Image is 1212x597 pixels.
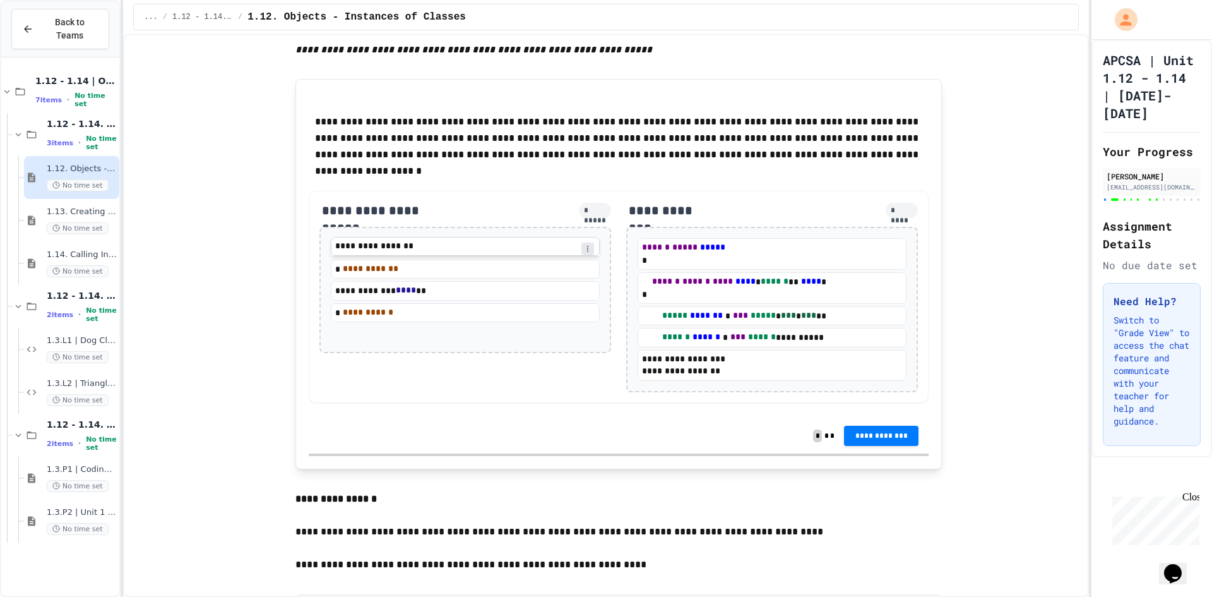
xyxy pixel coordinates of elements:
[47,207,117,217] span: 1.13. Creating and Initializing Objects: Constructors
[238,12,242,22] span: /
[78,438,81,449] span: •
[47,440,73,448] span: 2 items
[74,92,117,108] span: No time set
[1107,183,1197,192] div: [EMAIL_ADDRESS][DOMAIN_NAME]
[47,250,117,260] span: 1.14. Calling Instance Methods
[1103,51,1201,122] h1: APCSA | Unit 1.12 - 1.14 | [DATE]-[DATE]
[86,435,117,452] span: No time set
[35,75,117,87] span: 1.12 - 1.14 | Objects and Instances of Classes
[41,16,98,42] span: Back to Teams
[78,310,81,320] span: •
[47,335,117,346] span: 1.3.L1 | Dog Class Lab
[1107,171,1197,182] div: [PERSON_NAME]
[86,306,117,323] span: No time set
[144,12,158,22] span: ...
[86,135,117,151] span: No time set
[11,9,109,49] button: Back to Teams
[47,290,117,301] span: 1.12 - 1.14. | Graded Labs
[47,222,109,234] span: No time set
[47,179,109,191] span: No time set
[78,138,81,148] span: •
[1102,5,1141,34] div: My Account
[1114,314,1190,428] p: Switch to "Grade View" to access the chat feature and communicate with your teacher for help and ...
[47,523,109,535] span: No time set
[172,12,233,22] span: 1.12 - 1.14. | Lessons and Notes
[1103,217,1201,253] h2: Assignment Details
[247,9,466,25] span: 1.12. Objects - Instances of Classes
[163,12,167,22] span: /
[47,480,109,492] span: No time set
[35,96,62,104] span: 7 items
[1103,258,1201,273] div: No due date set
[47,394,109,406] span: No time set
[47,118,117,130] span: 1.12 - 1.14. | Lessons and Notes
[5,5,87,80] div: Chat with us now!Close
[47,419,117,430] span: 1.12 - 1.14. | Practice Labs
[47,265,109,277] span: No time set
[47,351,109,363] span: No time set
[67,95,69,105] span: •
[1107,491,1199,545] iframe: chat widget
[1103,143,1201,160] h2: Your Progress
[47,311,73,319] span: 2 items
[47,507,117,518] span: 1.3.P2 | Unit 1 FRQ Practice
[1159,546,1199,584] iframe: chat widget
[47,378,117,389] span: 1.3.L2 | Triangle Class Lab
[47,464,117,475] span: 1.3.P1 | Coding Practice 1b (1.7-1.15)
[47,139,73,147] span: 3 items
[47,164,117,174] span: 1.12. Objects - Instances of Classes
[1114,294,1190,309] h3: Need Help?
